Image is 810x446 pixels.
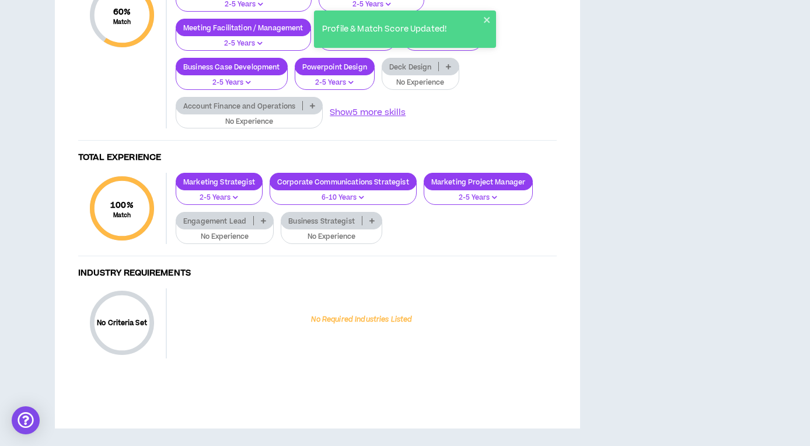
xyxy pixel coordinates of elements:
p: Marketing Project Manager [424,177,533,186]
p: Business Strategist [281,217,362,225]
p: No Required Industries Listed [311,315,412,325]
span: 60 % [113,6,131,18]
button: 2-5 Years [176,29,311,51]
div: Profile & Match Score Updated! [319,20,483,39]
p: No Experience [183,117,315,127]
button: 2-5 Years [295,68,375,90]
button: No Experience [176,222,274,244]
button: 6-10 Years [270,183,417,205]
p: Corporate Communications Strategist [270,177,416,186]
p: 2-5 Years [183,193,255,203]
button: 2-5 Years [424,183,533,205]
p: Powerpoint Design [295,62,374,71]
small: Match [110,211,134,219]
p: Meeting Facilitation / Management [176,23,310,32]
p: 2-5 Years [302,78,367,88]
p: 2-5 Years [183,39,303,49]
p: 2-5 Years [183,78,280,88]
p: 6-10 Years [277,193,409,203]
button: No Experience [281,222,382,244]
button: close [483,15,491,25]
button: 2-5 Years [176,68,288,90]
p: No Experience [288,232,375,242]
button: No Experience [176,107,323,129]
div: Open Intercom Messenger [12,406,40,434]
button: Show5 more skills [330,106,406,119]
p: Deck Design [382,62,439,71]
button: No Experience [382,68,459,90]
p: Marketing Strategist [176,177,262,186]
p: Account Finance and Operations [176,102,302,110]
button: 2-5 Years [176,183,263,205]
span: 100 % [110,199,134,211]
p: 2-5 Years [431,193,526,203]
small: Match [113,18,131,26]
h4: Industry Requirements [78,268,557,279]
p: No Experience [183,232,266,242]
p: Business Case Development [176,62,287,71]
p: Engagement Lead [176,217,253,225]
p: No Experience [389,78,452,88]
h4: Total Experience [78,152,557,163]
p: No Criteria Set [90,318,154,328]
